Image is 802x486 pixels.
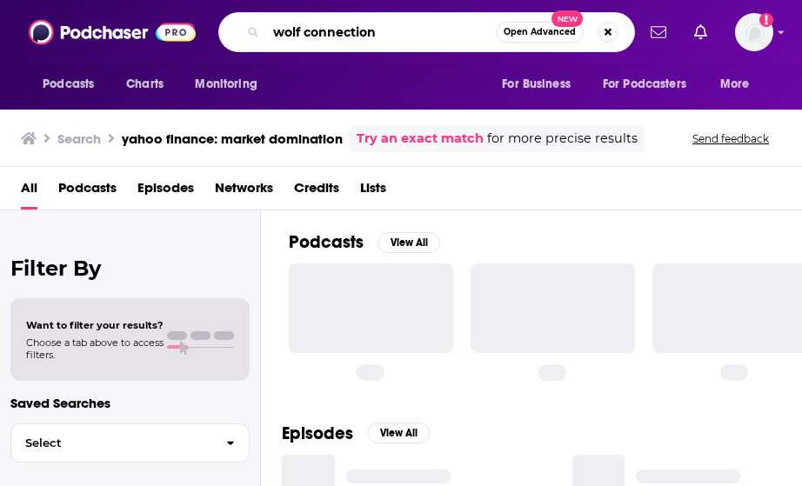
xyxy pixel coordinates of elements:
a: Episodes [137,174,194,210]
svg: Add a profile image [759,13,773,27]
span: Select [11,437,212,449]
img: User Profile [735,13,773,51]
button: Send feedback [687,131,774,146]
h3: Search [57,130,101,147]
img: Podchaser - Follow, Share and Rate Podcasts [29,16,196,49]
a: PodcastsView All [289,231,440,253]
a: Try an exact match [357,129,484,149]
p: Saved Searches [10,395,250,411]
span: New [551,10,583,27]
span: Want to filter your results? [26,319,164,331]
div: Search podcasts, credits, & more... [218,12,635,52]
span: Logged in as YiyanWang [735,13,773,51]
span: For Business [502,72,571,97]
span: Monitoring [195,72,257,97]
button: Open AdvancedNew [496,22,584,43]
h2: Podcasts [289,231,364,253]
span: for more precise results [487,129,638,149]
span: Choose a tab above to access filters. [26,336,164,361]
a: Networks [215,174,273,210]
span: Podcasts [43,72,94,97]
a: EpisodesView All [282,423,430,444]
h2: Episodes [282,423,353,444]
button: Select [10,423,250,463]
span: For Podcasters [603,72,686,97]
a: Credits [294,174,339,210]
button: View All [367,423,430,443]
button: Show profile menu [735,13,773,51]
a: Podcasts [58,174,117,210]
a: Charts [115,68,174,101]
button: open menu [708,68,772,101]
a: Show notifications dropdown [687,17,714,47]
a: Show notifications dropdown [644,17,673,47]
button: open menu [183,68,279,101]
h2: Filter By [10,256,250,281]
button: open menu [591,68,712,101]
input: Search podcasts, credits, & more... [266,18,496,46]
span: More [720,72,750,97]
span: Charts [126,72,164,97]
span: Open Advanced [504,28,576,37]
a: All [21,174,37,210]
button: open menu [30,68,117,101]
button: View All [378,232,440,253]
h3: yahoo finance: market domination [122,130,343,147]
button: open menu [490,68,592,101]
a: Lists [360,174,386,210]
